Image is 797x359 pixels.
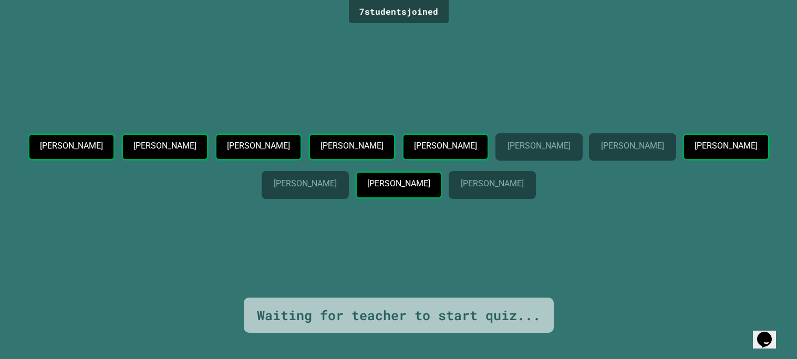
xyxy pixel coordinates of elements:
p: [PERSON_NAME] [695,141,757,151]
iframe: chat widget [753,317,786,349]
div: Waiting for teacher to start quiz... [257,305,541,325]
p: [PERSON_NAME] [461,179,523,188]
p: [PERSON_NAME] [133,141,196,151]
p: [PERSON_NAME] [274,179,336,188]
p: [PERSON_NAME] [227,141,289,151]
p: [PERSON_NAME] [601,141,664,151]
p: [PERSON_NAME] [40,141,102,151]
p: [PERSON_NAME] [508,141,570,151]
p: [PERSON_NAME] [367,179,430,188]
p: [PERSON_NAME] [414,141,477,151]
p: [PERSON_NAME] [320,141,383,151]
